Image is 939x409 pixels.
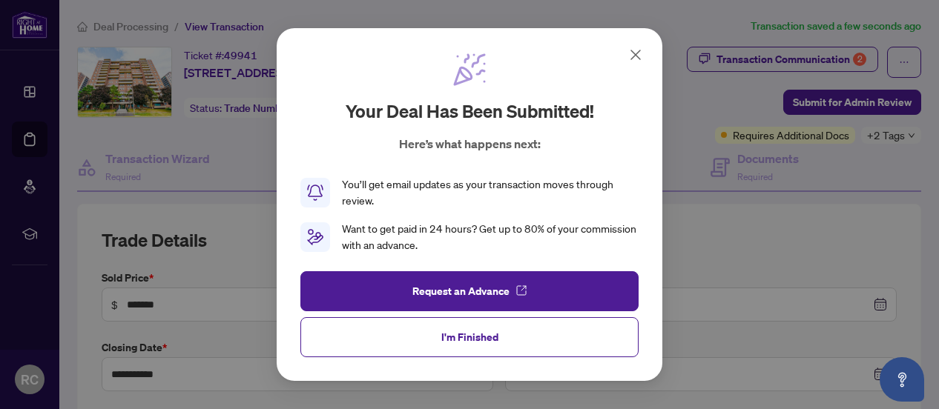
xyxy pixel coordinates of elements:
[441,325,498,349] span: I'm Finished
[300,271,639,311] button: Request an Advance
[399,135,541,153] p: Here’s what happens next:
[342,221,639,253] div: Want to get paid in 24 hours? Get up to 80% of your commission with an advance.
[412,279,510,303] span: Request an Advance
[880,357,924,402] button: Open asap
[346,99,594,123] h2: Your deal has been submitted!
[342,176,639,209] div: You’ll get email updates as your transaction moves through review.
[300,317,639,357] button: I'm Finished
